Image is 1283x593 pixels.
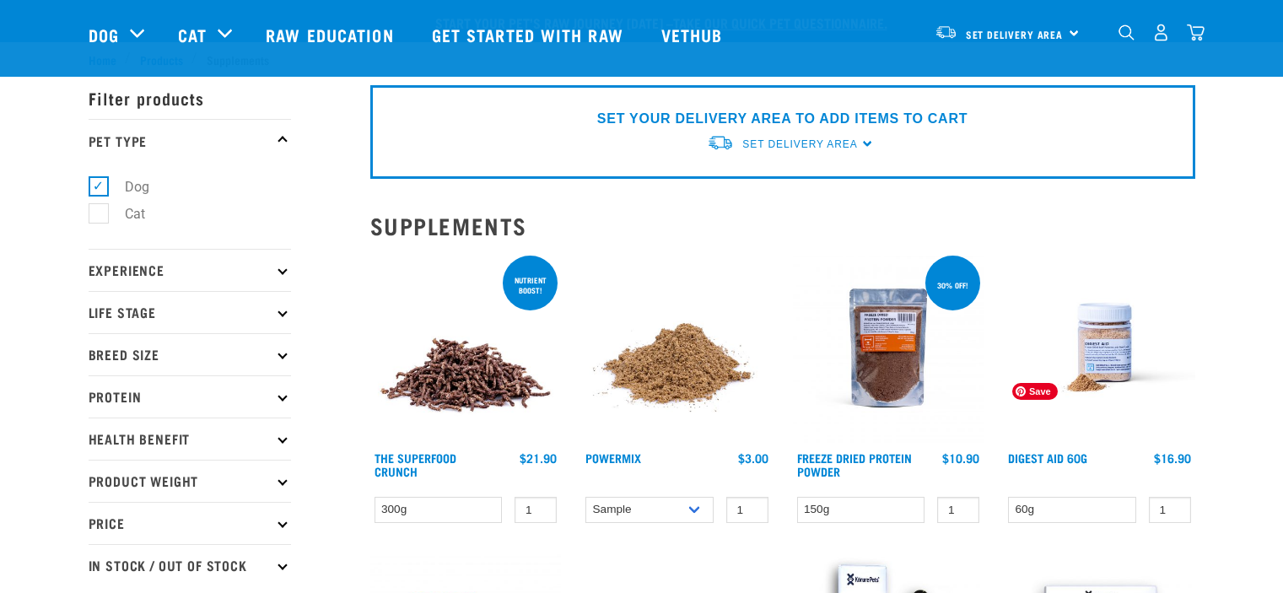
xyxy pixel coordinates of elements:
span: Set Delivery Area [966,31,1064,37]
a: Get started with Raw [415,1,644,68]
a: Dog [89,22,119,47]
img: van-moving.png [707,134,734,152]
p: In Stock / Out Of Stock [89,544,291,586]
h2: Supplements [370,213,1195,239]
div: $16.90 [1154,451,1191,465]
label: Cat [98,203,152,224]
a: Freeze Dried Protein Powder [797,455,912,474]
a: Cat [178,22,207,47]
p: Health Benefit [89,418,291,460]
p: Life Stage [89,291,291,333]
div: 30% off! [930,272,976,298]
span: Set Delivery Area [742,138,857,150]
span: Save [1012,383,1058,400]
p: Price [89,502,291,544]
img: user.png [1152,24,1170,41]
img: home-icon@2x.png [1187,24,1205,41]
input: 1 [726,497,768,523]
p: Pet Type [89,119,291,161]
input: 1 [515,497,557,523]
img: FD Protein Powder [793,252,984,444]
img: 1311 Superfood Crunch 01 [370,252,562,444]
p: Filter products [89,77,291,119]
a: Raw Education [249,1,414,68]
img: van-moving.png [935,24,957,40]
img: Raw Essentials Digest Aid Pet Supplement [1004,252,1195,444]
img: Pile Of PowerMix For Pets [581,252,773,444]
a: Digest Aid 60g [1008,455,1087,461]
div: nutrient boost! [503,267,558,303]
div: $21.90 [520,451,557,465]
p: Product Weight [89,460,291,502]
p: SET YOUR DELIVERY AREA TO ADD ITEMS TO CART [597,109,968,129]
p: Protein [89,375,291,418]
a: Powermix [585,455,641,461]
p: Breed Size [89,333,291,375]
a: Vethub [644,1,744,68]
p: Experience [89,249,291,291]
div: $3.00 [738,451,768,465]
div: $10.90 [942,451,979,465]
label: Dog [98,176,156,197]
img: home-icon-1@2x.png [1119,24,1135,40]
input: 1 [1149,497,1191,523]
input: 1 [937,497,979,523]
a: The Superfood Crunch [375,455,456,474]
